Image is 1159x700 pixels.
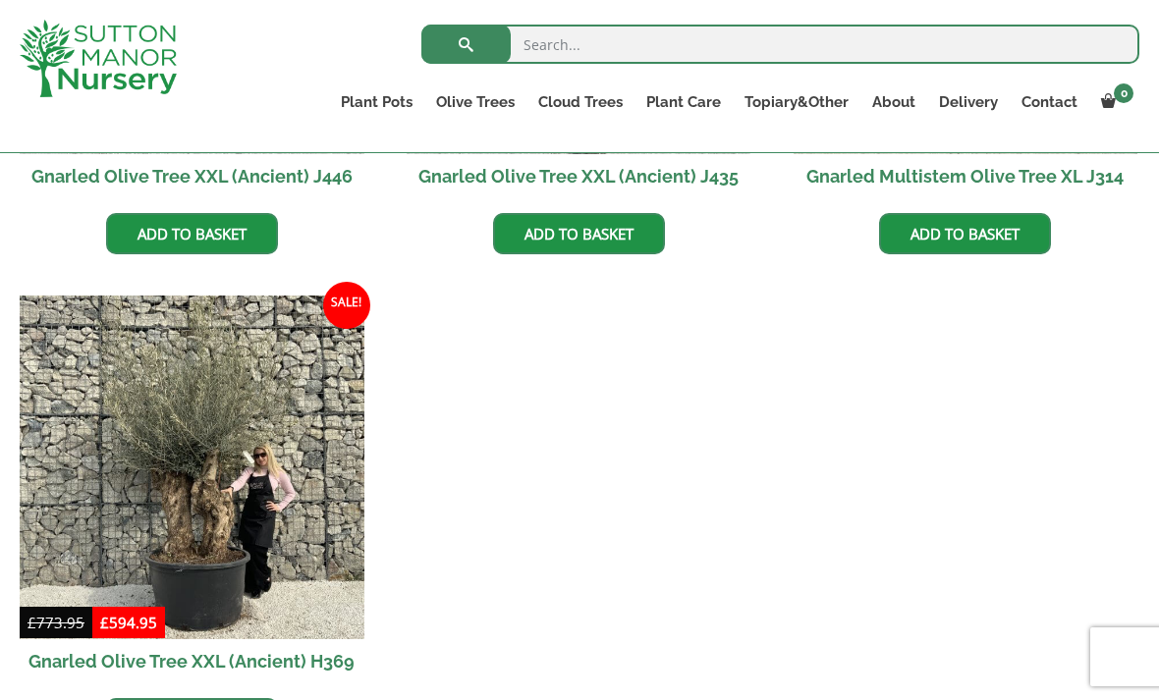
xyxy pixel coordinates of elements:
[635,88,733,116] a: Plant Care
[100,613,109,632] span: £
[28,613,36,632] span: £
[20,296,364,684] a: Sale! Gnarled Olive Tree XXL (Ancient) H369
[329,88,424,116] a: Plant Pots
[28,613,84,632] bdi: 773.95
[421,25,1139,64] input: Search...
[879,213,1051,254] a: Add to basket: “Gnarled Multistem Olive Tree XL J314”
[323,282,370,329] span: Sale!
[794,154,1138,198] h2: Gnarled Multistem Olive Tree XL J314
[493,213,665,254] a: Add to basket: “Gnarled Olive Tree XXL (Ancient) J435”
[106,213,278,254] a: Add to basket: “Gnarled Olive Tree XXL (Ancient) J446”
[1089,88,1139,116] a: 0
[20,296,364,640] img: Gnarled Olive Tree XXL (Ancient) H369
[20,20,177,97] img: logo
[20,154,364,198] h2: Gnarled Olive Tree XXL (Ancient) J446
[1114,83,1133,103] span: 0
[526,88,635,116] a: Cloud Trees
[860,88,927,116] a: About
[1010,88,1089,116] a: Contact
[407,154,751,198] h2: Gnarled Olive Tree XXL (Ancient) J435
[424,88,526,116] a: Olive Trees
[20,639,364,683] h2: Gnarled Olive Tree XXL (Ancient) H369
[100,613,157,632] bdi: 594.95
[733,88,860,116] a: Topiary&Other
[927,88,1010,116] a: Delivery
